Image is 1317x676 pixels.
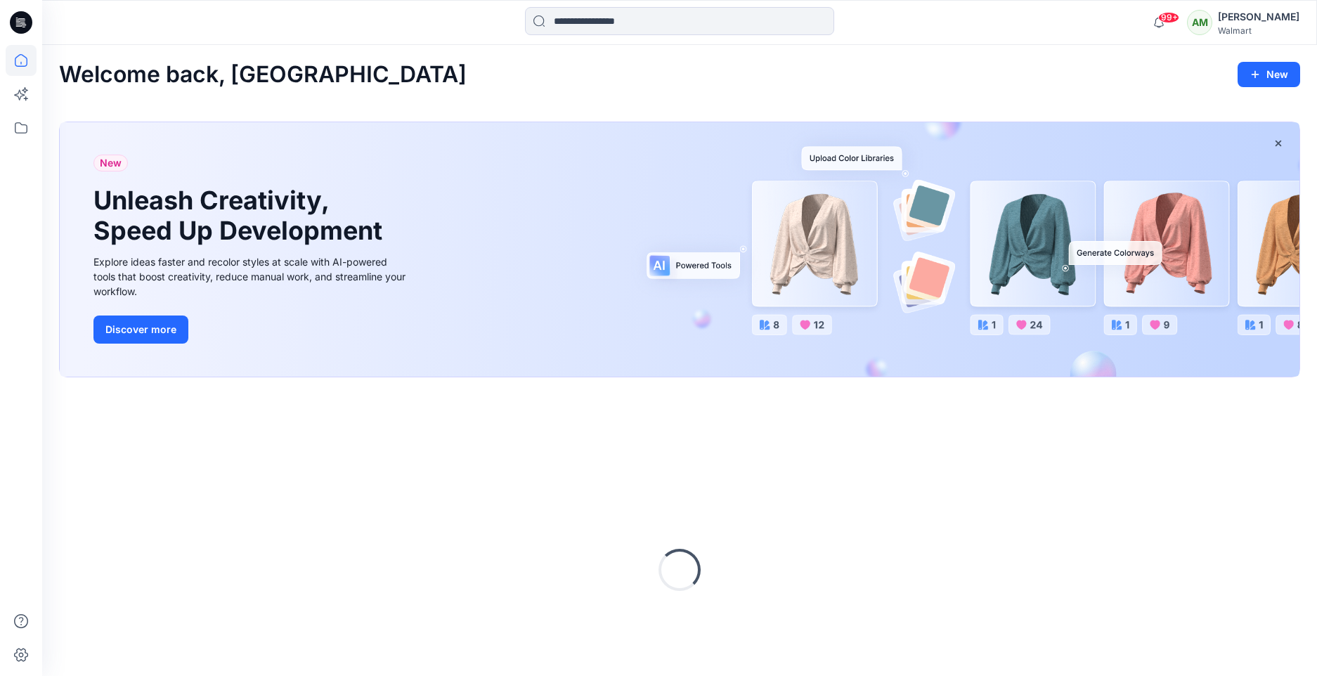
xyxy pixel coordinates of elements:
a: Discover more [93,316,410,344]
button: Discover more [93,316,188,344]
div: [PERSON_NAME] [1218,8,1299,25]
h2: Welcome back, [GEOGRAPHIC_DATA] [59,62,467,88]
h1: Unleash Creativity, Speed Up Development [93,186,389,246]
div: Explore ideas faster and recolor styles at scale with AI-powered tools that boost creativity, red... [93,254,410,299]
span: New [100,155,122,171]
div: Walmart [1218,25,1299,36]
div: AM [1187,10,1212,35]
span: 99+ [1158,12,1179,23]
button: New [1238,62,1300,87]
